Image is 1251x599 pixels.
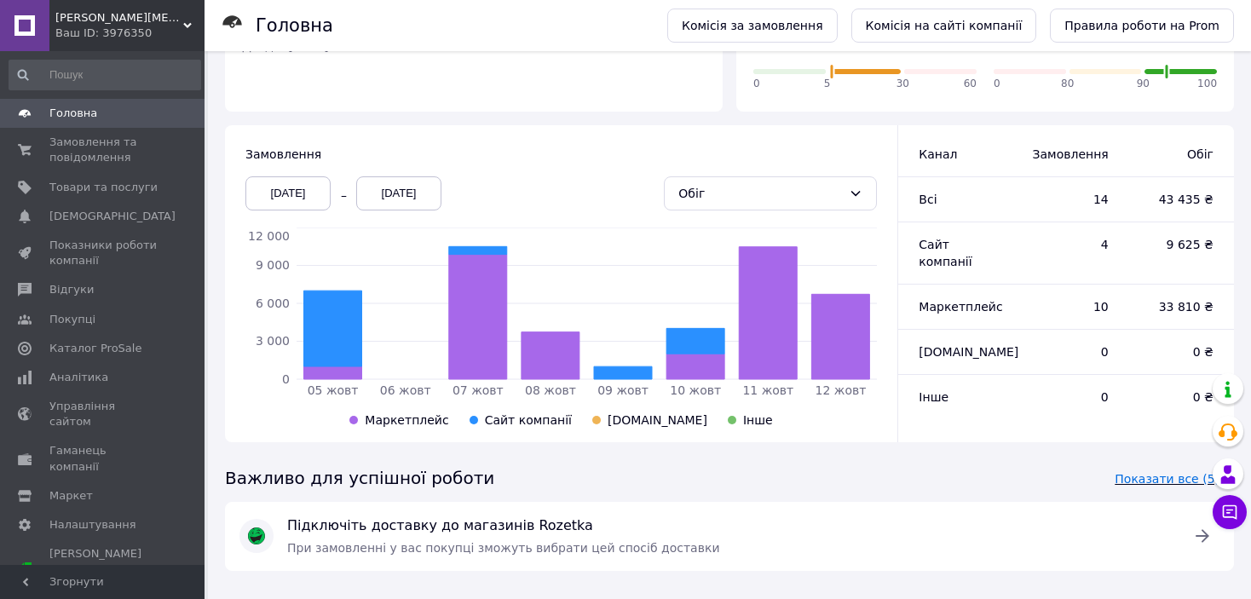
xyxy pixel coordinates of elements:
div: [DATE] [245,176,331,210]
a: Комісія за замовлення [667,9,838,43]
span: 5 [824,77,831,91]
span: 0 ₴ [1143,343,1214,360]
span: Crystal Muse [55,10,183,26]
span: Управління сайтом [49,399,158,429]
tspan: 6 000 [256,297,290,310]
span: Інше [919,390,948,404]
span: Каталог ProSale [49,341,141,356]
span: Відгуки [49,282,94,297]
tspan: 05 жовт [308,383,359,397]
tspan: 07 жовт [453,383,504,397]
span: 0 [1031,343,1109,360]
span: 14 [1031,191,1109,208]
span: Сайт компанії [485,413,572,427]
tspan: 06 жовт [380,383,431,397]
span: Замовлення [1031,146,1109,163]
button: Чат з покупцем [1213,495,1247,529]
span: Маркетплейс [365,413,448,427]
span: Замовлення та повідомлення [49,135,158,165]
span: 0 ₴ [1143,389,1214,406]
div: Ваш ID: 3976350 [55,26,205,41]
span: Аналітика [49,370,108,385]
tspan: 12 жовт [816,383,867,397]
span: Інше [743,413,773,427]
input: Пошук [9,60,201,90]
span: Канал [919,147,957,161]
tspan: 9 000 [256,258,290,272]
span: Маркетплейс [919,300,1002,314]
span: [DOMAIN_NAME] [608,413,707,427]
span: 0 [994,77,1000,91]
span: Маркет [49,488,93,504]
h1: Головна [256,15,333,36]
span: [PERSON_NAME] та рахунки [49,546,158,593]
span: 0 [753,77,760,91]
a: Підключіть доставку до магазинів RozetkaПри замовленні у вас покупці зможуть вибрати цей спосіб д... [225,502,1234,571]
span: [DEMOGRAPHIC_DATA] [49,209,176,224]
span: Покупці [49,312,95,327]
tspan: 10 жовт [670,383,721,397]
span: При замовленні у вас покупці зможуть вибрати цей спосіб доставки [287,541,720,555]
tspan: 08 жовт [525,383,576,397]
tspan: 09 жовт [597,383,649,397]
span: 33 810 ₴ [1143,298,1214,315]
tspan: 3 000 [256,334,290,348]
span: 80 [1061,77,1074,91]
a: Правила роботи на Prom [1050,9,1234,43]
span: 43 435 ₴ [1143,191,1214,208]
span: Налаштування [49,517,136,533]
span: [DOMAIN_NAME] [919,345,1018,359]
div: [DATE] [356,176,441,210]
span: 9 625 ₴ [1143,236,1214,253]
span: 30 [896,77,909,91]
span: 0 [1031,389,1109,406]
span: Товари та послуги [49,180,158,195]
tspan: 11 жовт [742,383,793,397]
tspan: 12 000 [248,229,290,243]
span: Показники роботи компанії [49,238,158,268]
span: 4 [1031,236,1109,253]
tspan: 0 [282,372,290,386]
span: 100 [1197,77,1217,91]
span: Показати все (5) [1115,470,1219,487]
span: Гаманець компанії [49,443,158,474]
span: Обіг [1143,146,1214,163]
span: Сайт компанії [919,238,971,268]
span: Всi [919,193,937,206]
a: Комісія на сайті компанії [851,9,1037,43]
div: Обіг [678,184,842,203]
span: Підключіть доставку до магазинів Rozetka [287,516,1172,536]
span: 10 [1031,298,1109,315]
span: Важливо для успішної роботи [225,466,494,491]
span: 90 [1137,77,1150,91]
span: Головна [49,106,97,121]
span: 60 [964,77,977,91]
span: Замовлення [245,147,321,161]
